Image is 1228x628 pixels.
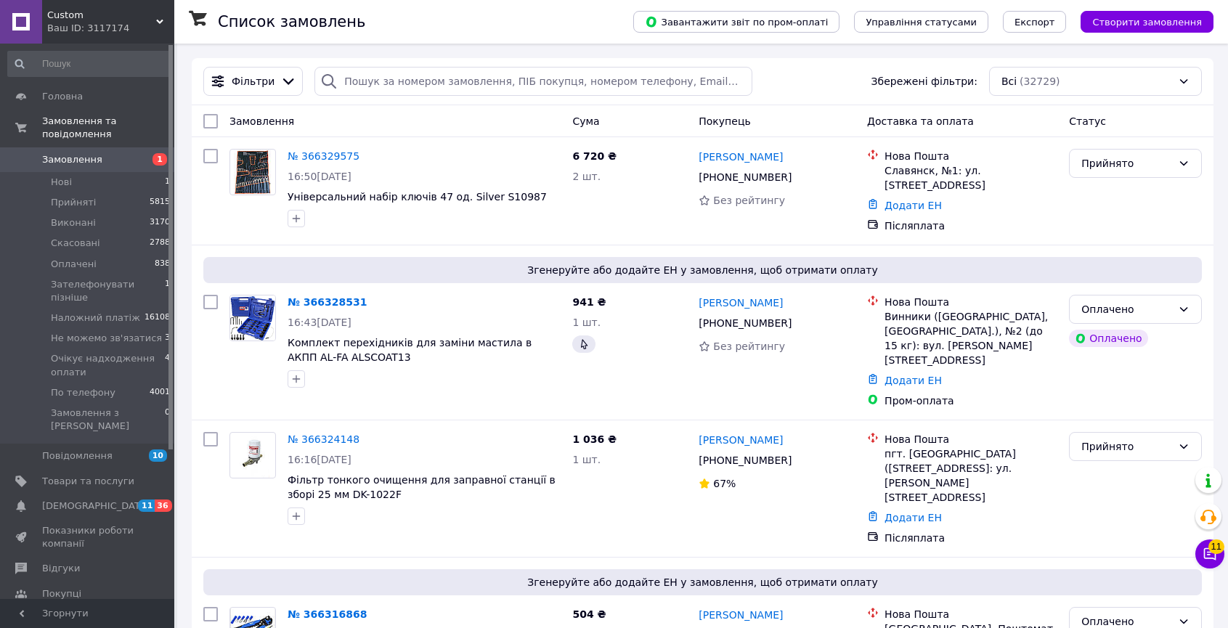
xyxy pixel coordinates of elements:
span: Cума [572,115,599,127]
span: Нові [51,176,72,189]
a: № 366329575 [288,150,359,162]
span: Зателефонувати пізніше [51,278,165,304]
span: Виконані [51,216,96,229]
span: 1 036 ₴ [572,433,617,445]
div: Нова Пошта [885,149,1057,163]
span: 6 720 ₴ [572,150,617,162]
span: Не можемо зв'язатися [51,332,162,345]
a: [PERSON_NAME] [699,608,783,622]
span: 11 [1208,535,1224,550]
span: Відгуки [42,562,80,575]
h1: Список замовлень [218,13,365,30]
span: 1 [165,176,170,189]
span: Покупці [42,587,81,600]
span: Створити замовлення [1092,17,1202,28]
button: Управління статусами [854,11,988,33]
span: 4001 [150,386,170,399]
input: Пошук [7,51,171,77]
a: [PERSON_NAME] [699,150,783,164]
span: Головна [42,90,83,103]
span: Покупець [699,115,750,127]
span: Замовлення [42,153,102,166]
span: 16:16[DATE] [288,454,351,465]
img: Фото товару [236,433,270,478]
a: Фото товару [229,432,276,478]
div: Післяплата [885,219,1057,233]
a: Комплект перехідників для заміни мастила в АКПП AL-FA ALSCOAT13 [288,337,532,363]
a: Додати ЕН [885,375,942,386]
span: 2788 [150,237,170,250]
span: 1 шт. [572,317,601,328]
span: 67% [713,478,736,489]
span: 3170 [150,216,170,229]
span: Очікує надходження оплати [51,352,165,378]
span: 5815 [150,196,170,209]
a: № 366328531 [288,296,367,308]
span: Фільтри [232,74,275,89]
span: (32729) [1020,76,1060,87]
div: Нова Пошта [885,607,1057,621]
span: Прийняті [51,196,96,209]
div: Післяплата [885,531,1057,545]
span: Управління статусами [866,17,977,28]
span: Без рейтингу [713,195,785,206]
a: Фото товару [229,295,276,341]
div: Оплачено [1081,301,1172,317]
a: Фільтр тонкого очищення для заправної станції в зборі 25 мм DK-1022F [288,474,556,500]
span: Показники роботи компанії [42,524,134,550]
span: Custom [47,9,156,22]
span: [PHONE_NUMBER] [699,317,792,329]
a: № 366324148 [288,433,359,445]
span: [PHONE_NUMBER] [699,171,792,183]
span: По телефону [51,386,115,399]
span: 16108 [145,311,170,325]
div: Прийнято [1081,439,1172,454]
span: [PHONE_NUMBER] [699,454,792,466]
img: Фото товару [234,150,271,195]
div: Нова Пошта [885,295,1057,309]
div: Славянск, №1: ул. [STREET_ADDRESS] [885,163,1057,192]
span: Без рейтингу [713,340,785,352]
button: Експорт [1003,11,1067,33]
div: Ваш ID: 3117174 [47,22,174,35]
span: Замовлення [229,115,294,127]
span: 10 [149,449,167,462]
button: Завантажити звіт по пром-оплаті [633,11,839,33]
span: Наложний платіж [51,311,140,325]
span: [DEMOGRAPHIC_DATA] [42,499,150,513]
span: 1 [153,153,167,166]
span: Завантажити звіт по пром-оплаті [645,15,828,28]
span: 16:43[DATE] [288,317,351,328]
span: 36 [155,499,171,512]
span: 504 ₴ [572,608,606,620]
span: Оплачені [51,258,97,271]
span: Замовлення з [PERSON_NAME] [51,407,165,433]
span: Скасовані [51,237,100,250]
span: 11 [138,499,155,512]
span: 941 ₴ [572,296,606,308]
span: Повідомлення [42,449,113,462]
span: 1 шт. [572,454,601,465]
a: Додати ЕН [885,512,942,523]
span: 0 [165,407,170,433]
span: Універсальний набір ключів 47 од. Silver S10987 [288,191,547,203]
button: Створити замовлення [1081,11,1213,33]
span: Товари та послуги [42,475,134,488]
div: Пром-оплата [885,393,1057,408]
a: Додати ЕН [885,200,942,211]
button: Чат з покупцем11 [1195,539,1224,568]
div: Нова Пошта [885,432,1057,446]
img: Фото товару [230,295,275,340]
a: Створити замовлення [1066,15,1213,27]
span: 16:50[DATE] [288,171,351,182]
div: пгт. [GEOGRAPHIC_DATA] ([STREET_ADDRESS]: ул. [PERSON_NAME][STREET_ADDRESS] [885,446,1057,505]
div: Винники ([GEOGRAPHIC_DATA], [GEOGRAPHIC_DATA].), №2 (до 15 кг): вул. [PERSON_NAME][STREET_ADDRESS] [885,309,1057,367]
span: Збережені фільтри: [871,74,977,89]
div: Прийнято [1081,155,1172,171]
span: 1 [165,278,170,304]
span: Всі [1001,74,1017,89]
span: Замовлення та повідомлення [42,115,174,141]
span: Доставка та оплата [867,115,974,127]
